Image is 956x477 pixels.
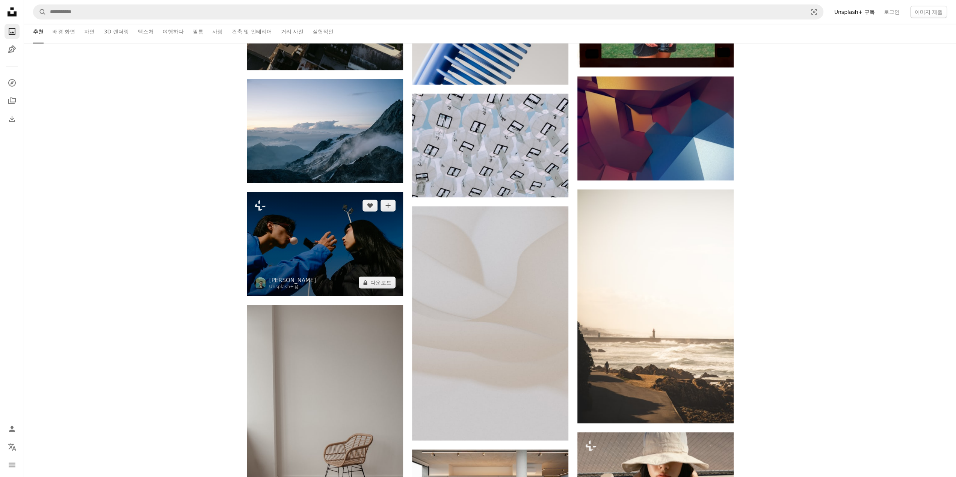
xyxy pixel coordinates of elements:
a: Unsplash+ 구독 [829,6,879,18]
button: 다운로드 [359,277,396,289]
a: 부드러운 주름과 그림자가 있는 부드럽고 흐르는 원단. [412,320,568,327]
a: 거리 사진 [281,20,304,44]
button: 이미지 제출 [910,6,947,18]
img: 하늘을 배경으로 하얀 등불이 많이 걸려 있습니다. [412,94,568,197]
a: 배경 화면 [53,20,75,44]
a: 로그인 / 가입 [5,421,20,436]
a: Unsplash+ [269,284,294,289]
img: 부드러운 구름과 함께 새벽의 안개 낀 산봉우리. [247,79,403,183]
a: 일러스트 [5,42,20,57]
a: 하늘을 배경으로 하얀 등불이 많이 걸려 있습니다. [412,142,568,149]
a: 사진 [5,24,20,39]
a: 홈 — Unsplash [5,5,20,21]
button: 좋아요 [362,200,378,212]
button: 시각적 검색 [805,5,823,19]
a: 실험적인 [313,20,334,44]
a: 자연 [84,20,95,44]
form: 사이트 전체에서 이미지 찾기 [33,5,823,20]
button: 메뉴 [5,457,20,472]
a: 컬렉션 [5,93,20,108]
a: 사람 [212,20,223,44]
button: Unsplash 검색 [33,5,46,19]
a: 텍스처 [138,20,154,44]
a: 등대가 멀리 있는 바다 옆을 걷는 사람 [577,303,734,310]
button: 언어 [5,439,20,454]
a: 여행하다 [163,20,184,44]
a: 나무 바닥에 금속 다리가 달린 고리버들 의자 [247,419,403,426]
a: 탐색 [5,75,20,90]
a: 3D 렌더링 [104,20,128,44]
img: 부드러운 주름과 그림자가 있는 부드럽고 흐르는 원단. [412,206,568,441]
a: 다운로드 내역 [5,111,20,126]
a: [PERSON_NAME] [269,277,316,284]
a: 부드러운 구름과 함께 새벽의 안개 낀 산봉우리. [247,128,403,134]
a: 나란히 서 있는 남자와 여자 [247,241,403,247]
img: 등대가 멀리 있는 바다 옆을 걷는 사람 [577,190,734,423]
div: 용 [269,284,316,290]
a: 로그인 [879,6,904,18]
img: 나란히 서 있는 남자와 여자 [247,192,403,296]
button: 컬렉션에 추가 [381,200,396,212]
a: 다채로운 조명이 있는 추상적인 기하학적 모양 [577,125,734,132]
a: 필름 [193,20,203,44]
img: 다채로운 조명이 있는 추상적인 기하학적 모양 [577,77,734,181]
a: 건축 및 인테리어 [232,20,272,44]
img: Adolfo Félix의 프로필로 이동 [254,277,266,289]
